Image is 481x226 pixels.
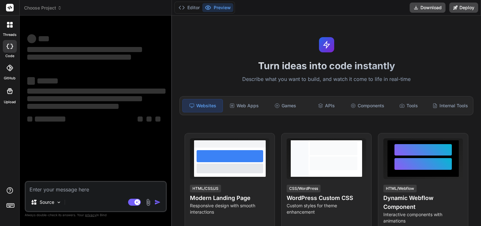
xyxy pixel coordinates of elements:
span: ‌ [27,47,142,52]
h4: Dynamic Webflow Component [383,194,463,211]
div: Internal Tools [430,99,471,112]
div: CSS/WordPress [287,185,321,192]
span: privacy [85,213,96,217]
p: Describe what you want to build, and watch it come to life in real-time [176,75,477,83]
span: ‌ [27,96,142,101]
p: Interactive components with animations [383,211,463,224]
h4: Modern Landing Page [190,194,270,203]
div: Games [265,99,305,112]
label: threads [3,32,16,37]
span: ‌ [155,116,160,122]
button: Editor [176,3,202,12]
button: Deploy [449,3,478,13]
label: GitHub [4,76,16,81]
img: Pick Models [56,200,62,205]
h1: Turn ideas into code instantly [176,60,477,71]
button: Preview [202,3,233,12]
span: ‌ [27,34,36,43]
label: code [5,53,14,59]
span: ‌ [27,89,166,94]
span: ‌ [39,36,49,41]
span: ‌ [146,116,152,122]
div: Websites [182,99,223,112]
div: APIs [307,99,347,112]
p: Custom styles for theme enhancement [287,203,366,215]
p: Responsive design with smooth interactions [190,203,270,215]
span: Choose Project [24,5,62,11]
div: Tools [389,99,429,112]
span: ‌ [27,55,131,60]
img: icon [154,199,161,205]
span: ‌ [27,116,32,122]
span: ‌ [35,116,65,122]
div: HTML/Webflow [383,185,417,192]
span: ‌ [27,77,35,85]
div: Components [348,99,387,112]
h4: WordPress Custom CSS [287,194,366,203]
p: Source [40,199,54,205]
label: Upload [4,99,16,105]
span: ‌ [138,116,143,122]
div: HTML/CSS/JS [190,185,221,192]
p: Always double-check its answers. Your in Bind [25,212,167,218]
span: ‌ [27,104,119,109]
div: Web Apps [224,99,264,112]
img: attachment [145,199,152,206]
span: ‌ [37,78,58,83]
button: Download [410,3,445,13]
